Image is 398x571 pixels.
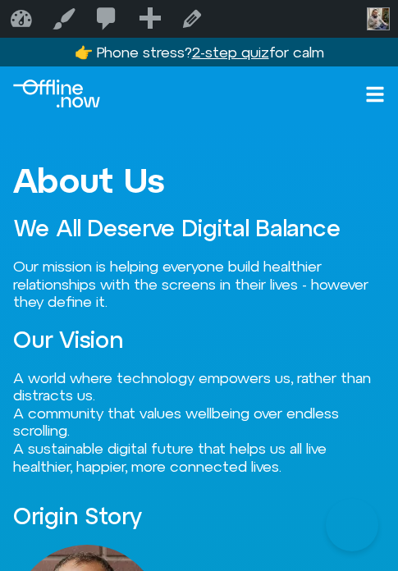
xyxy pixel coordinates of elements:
h1: About Us [13,162,385,199]
u: 2-step quiz [192,43,269,61]
h2: We All Deserve Digital Balance [13,216,385,241]
p: A world where technology empowers us, rather than distracts us. A community that values wellbeing... [13,369,385,476]
div: Logo [13,80,100,107]
img: offline.now [13,80,100,107]
h2: Our Vision [13,327,385,353]
span: Our mission is helping everyone build healthier relationships with the screens in their lives - h... [13,258,368,310]
h2: Origin Story [13,504,385,529]
a: 👉 Phone stress?2-step quizfor calm [75,43,324,61]
iframe: Botpress [326,499,378,551]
